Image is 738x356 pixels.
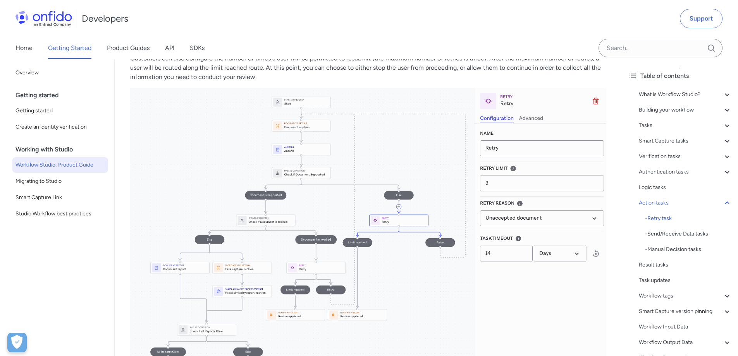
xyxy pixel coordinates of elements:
[639,183,732,192] a: Logic tasks
[639,121,732,130] a: Tasks
[15,160,105,170] span: Workflow Studio: Product Guide
[15,177,105,186] span: Migrating to Studio
[15,122,105,132] span: Create an identity verification
[48,37,91,59] a: Getting Started
[7,333,27,352] div: Cookie Preferences
[639,198,732,208] a: Action tasks
[15,193,105,202] span: Smart Capture Link
[165,37,174,59] a: API
[15,88,111,103] div: Getting started
[12,190,108,205] a: Smart Capture Link
[12,119,108,135] a: Create an identity verification
[15,209,105,218] span: Studio Workflow best practices
[12,206,108,222] a: Studio Workflow best practices
[12,103,108,119] a: Getting started
[15,11,72,26] img: Onfido Logo
[82,12,128,25] h1: Developers
[15,68,105,77] span: Overview
[190,37,205,59] a: SDKs
[645,245,732,254] a: -Manual Decision tasks
[15,106,105,115] span: Getting started
[639,322,732,332] a: Workflow Input Data
[130,54,606,82] p: Customers can also configure the number of times a user will be permitted to resubmit (the maximu...
[15,37,33,59] a: Home
[639,167,732,177] a: Authentication tasks
[645,229,732,239] div: - Send/Receive Data tasks
[12,174,108,189] a: Migrating to Studio
[639,276,732,285] a: Task updates
[639,260,732,270] a: Result tasks
[107,37,150,59] a: Product Guides
[15,142,111,157] div: Working with Studio
[639,307,732,316] a: Smart Capture version pinning
[639,152,732,161] a: Verification tasks
[645,245,732,254] div: - Manual Decision tasks
[599,39,723,57] input: Onfido search input field
[639,338,732,347] a: Workflow Output Data
[639,136,732,146] a: Smart Capture tasks
[639,291,732,301] a: Workflow tags
[12,65,108,81] a: Overview
[645,214,732,223] a: -Retry task
[645,214,732,223] div: - Retry task
[12,157,108,173] a: Workflow Studio: Product Guide
[628,71,732,81] div: Table of contents
[639,105,732,115] a: Building your workflow
[639,90,732,99] a: What is Workflow Studio?
[680,9,723,28] a: Support
[645,229,732,239] a: -Send/Receive Data tasks
[7,333,27,352] button: Open Preferences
